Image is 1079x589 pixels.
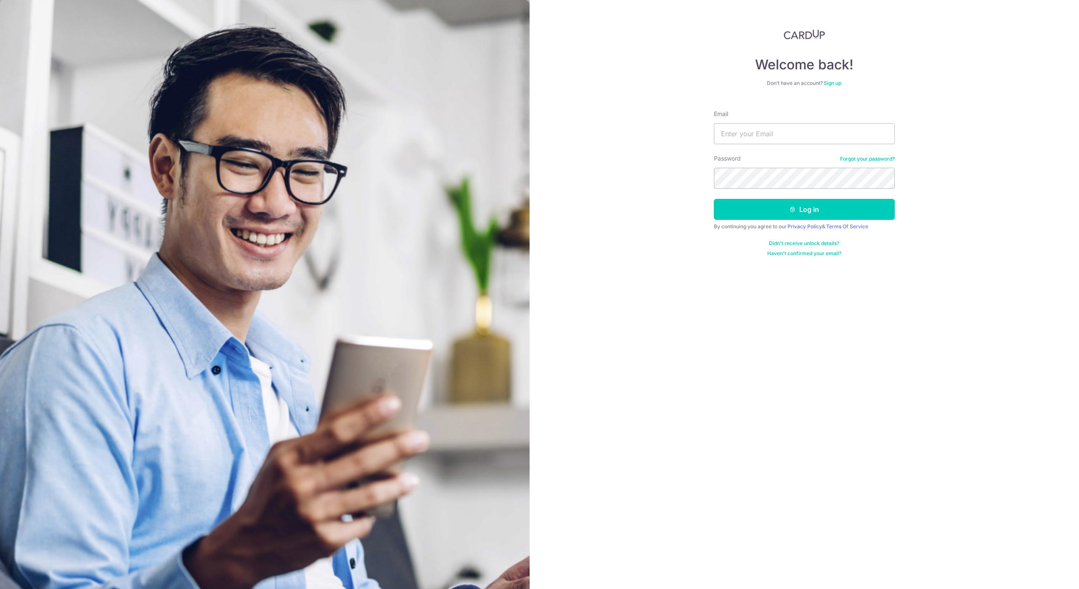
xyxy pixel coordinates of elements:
[714,154,741,163] label: Password
[767,250,841,257] a: Haven't confirmed your email?
[840,156,895,162] a: Forgot your password?
[824,80,841,86] a: Sign up
[714,80,895,87] div: Don’t have an account?
[787,223,822,230] a: Privacy Policy
[784,29,825,40] img: CardUp Logo
[714,223,895,230] div: By continuing you agree to our &
[714,110,728,118] label: Email
[714,123,895,144] input: Enter your Email
[714,56,895,73] h4: Welcome back!
[769,240,839,247] a: Didn't receive unlock details?
[826,223,868,230] a: Terms Of Service
[714,199,895,220] button: Log in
